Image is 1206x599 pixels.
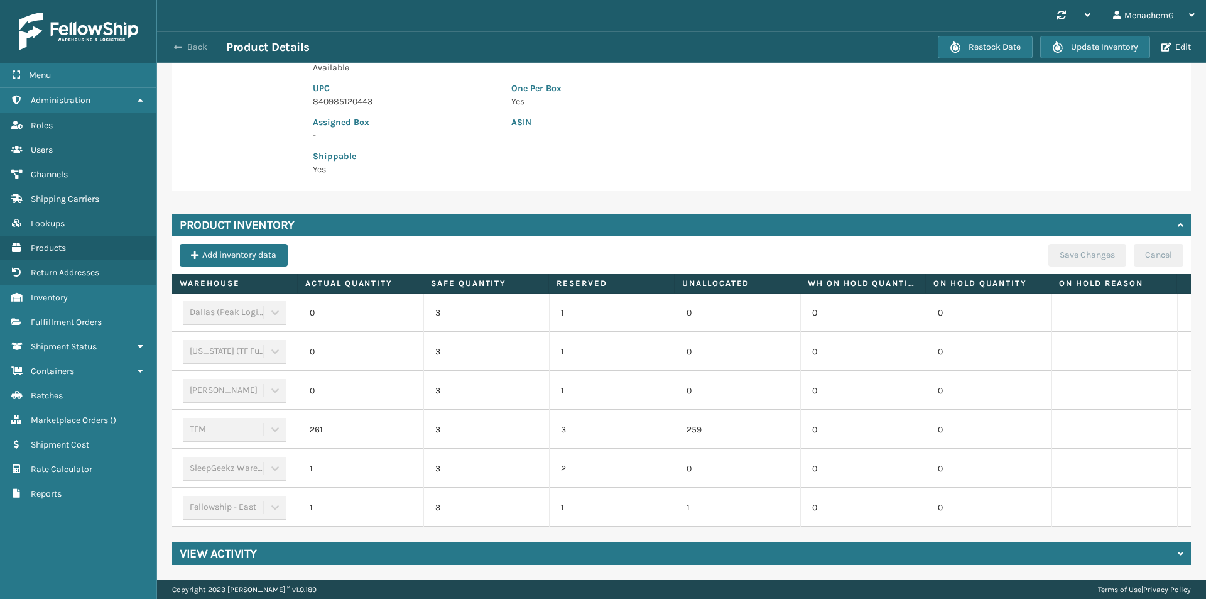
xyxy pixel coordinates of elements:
[561,307,663,319] p: 1
[423,294,549,332] td: 3
[1134,244,1183,267] button: Cancel
[313,116,496,129] p: Assigned Box
[926,371,1051,410] td: 0
[561,385,663,397] p: 1
[1143,585,1191,594] a: Privacy Policy
[31,415,108,426] span: Marketplace Orders
[226,40,310,55] h3: Product Details
[800,371,926,410] td: 0
[110,415,116,426] span: ( )
[31,439,89,450] span: Shipment Cost
[313,82,496,95] p: UPC
[31,317,102,327] span: Fulfillment Orders
[180,244,288,267] button: Add inventory data
[675,449,800,488] td: 0
[180,217,295,233] h4: Product Inventory
[800,294,926,332] td: 0
[800,410,926,449] td: 0
[168,41,226,53] button: Back
[1048,244,1126,267] button: Save Changes
[31,145,53,155] span: Users
[313,150,496,163] p: Shippable
[423,488,549,527] td: 3
[561,424,663,436] p: 3
[31,267,99,278] span: Return Addresses
[313,61,496,74] p: Available
[313,95,496,108] p: 840985120443
[926,410,1051,449] td: 0
[1040,36,1150,58] button: Update Inventory
[31,390,63,401] span: Batches
[31,243,66,253] span: Products
[800,449,926,488] td: 0
[675,332,800,371] td: 0
[511,116,893,129] p: ASIN
[682,278,792,289] label: Unallocated
[800,488,926,527] td: 0
[19,13,138,50] img: logo
[31,120,53,131] span: Roles
[31,464,92,475] span: Rate Calculator
[675,294,800,332] td: 0
[180,278,290,289] label: Warehouse
[298,371,423,410] td: 0
[423,449,549,488] td: 3
[511,95,893,108] p: Yes
[938,36,1033,58] button: Restock Date
[423,410,549,449] td: 3
[172,580,317,599] p: Copyright 2023 [PERSON_NAME]™ v 1.0.189
[675,371,800,410] td: 0
[511,82,893,95] p: One Per Box
[298,294,423,332] td: 0
[926,332,1051,371] td: 0
[31,169,68,180] span: Channels
[423,332,549,371] td: 3
[31,95,90,106] span: Administration
[313,129,496,142] p: -
[31,194,99,204] span: Shipping Carriers
[561,346,663,358] p: 1
[298,410,423,449] td: 261
[933,278,1043,289] label: On Hold Quantity
[431,278,541,289] label: Safe Quantity
[305,278,415,289] label: Actual Quantity
[800,332,926,371] td: 0
[31,218,65,229] span: Lookups
[926,488,1051,527] td: 0
[31,488,62,499] span: Reports
[675,410,800,449] td: 259
[29,70,51,80] span: Menu
[31,341,97,352] span: Shipment Status
[31,292,68,303] span: Inventory
[926,294,1051,332] td: 0
[561,502,663,514] p: 1
[1059,278,1169,289] label: On Hold Reason
[313,163,496,176] p: Yes
[561,463,663,475] p: 2
[808,278,918,289] label: WH On hold quantity
[926,449,1051,488] td: 0
[298,332,423,371] td: 0
[31,366,74,376] span: Containers
[1158,41,1195,53] button: Edit
[675,488,800,527] td: 1
[180,546,257,561] h4: View Activity
[298,488,423,527] td: 1
[423,371,549,410] td: 3
[298,449,423,488] td: 1
[557,278,666,289] label: Reserved
[1098,580,1191,599] div: |
[1098,585,1141,594] a: Terms of Use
